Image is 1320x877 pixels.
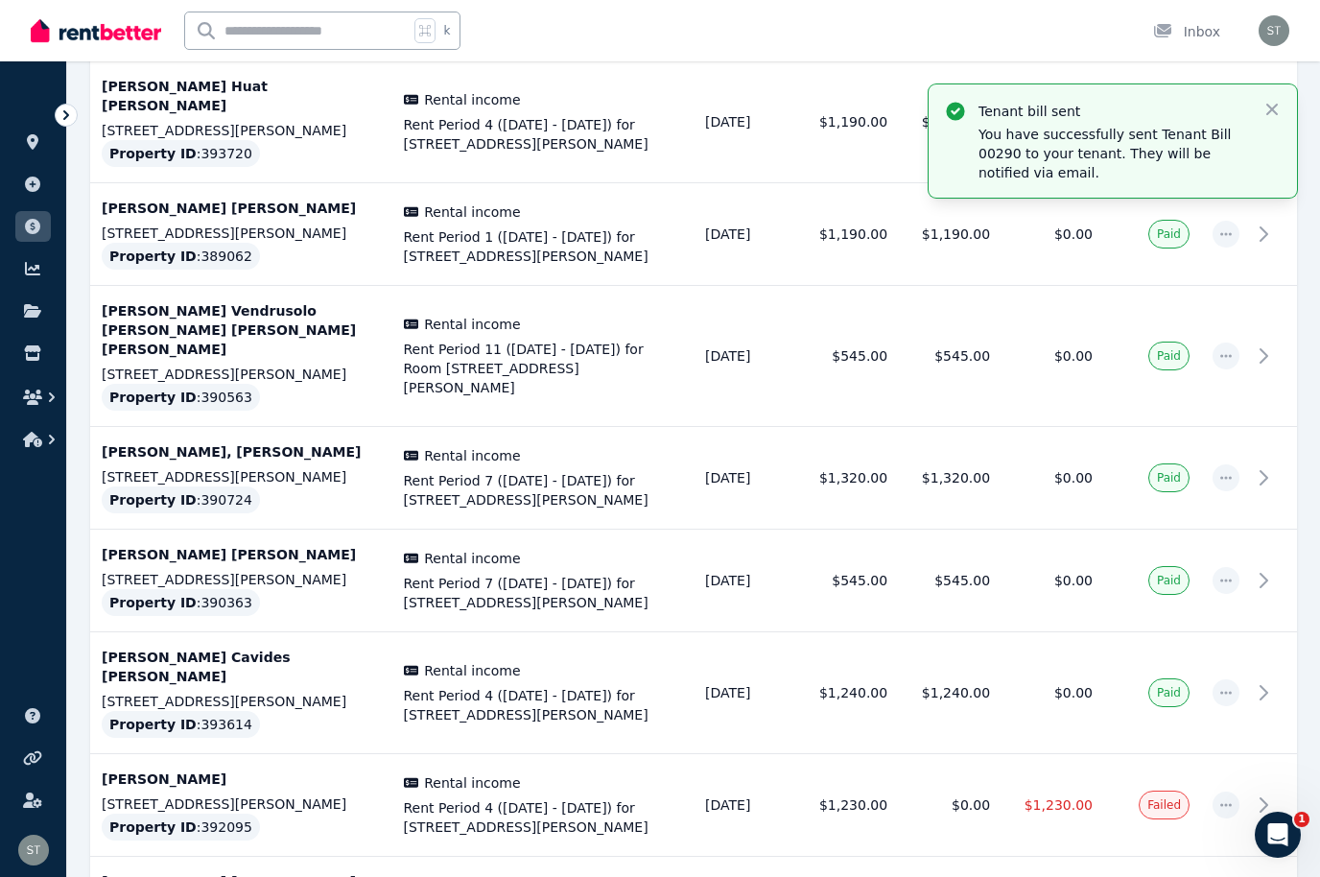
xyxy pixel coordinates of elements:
span: Rental income [424,90,520,109]
span: Property ID [109,144,197,163]
td: $1,320.00 [899,427,1002,530]
div: : 390363 [102,589,260,616]
td: [DATE] [694,286,796,427]
td: $1,320.00 [796,427,899,530]
div: : 393614 [102,711,260,738]
p: [PERSON_NAME] [PERSON_NAME] [102,545,381,564]
td: $545.00 [899,286,1002,427]
p: [PERSON_NAME] Vendrusolo [PERSON_NAME] [PERSON_NAME] [PERSON_NAME] [102,301,381,359]
span: Failed [1147,797,1181,813]
td: [DATE] [694,530,796,632]
p: [PERSON_NAME], [PERSON_NAME] [102,442,381,462]
p: [PERSON_NAME] [PERSON_NAME] [102,199,381,218]
td: [DATE] [694,632,796,754]
td: $1,240.00 [899,632,1002,754]
td: $1,230.00 [796,754,899,857]
span: $0.00 [1054,226,1093,242]
iframe: Intercom live chat [1255,812,1301,858]
div: : 390724 [102,486,260,513]
span: Rent Period 1 ([DATE] - [DATE]) for [STREET_ADDRESS][PERSON_NAME] [404,227,683,266]
span: Paid [1157,470,1181,486]
p: [STREET_ADDRESS][PERSON_NAME] [102,794,381,814]
p: [STREET_ADDRESS][PERSON_NAME] [102,121,381,140]
span: Rent Period 7 ([DATE] - [DATE]) for [STREET_ADDRESS][PERSON_NAME] [404,574,683,612]
span: Property ID [109,818,197,837]
span: Rent Period 4 ([DATE] - [DATE]) for [STREET_ADDRESS][PERSON_NAME] [404,115,683,154]
td: [DATE] [694,61,796,183]
td: $545.00 [899,530,1002,632]
span: Rental income [424,549,520,568]
p: [STREET_ADDRESS][PERSON_NAME] [102,365,381,384]
span: Paid [1157,685,1181,700]
span: k [443,23,450,38]
span: Rental income [424,773,520,793]
td: $1,190.00 [899,61,1002,183]
span: Property ID [109,593,197,612]
span: Paid [1157,348,1181,364]
img: Samantha Thomas [1259,15,1289,46]
span: Property ID [109,388,197,407]
td: $545.00 [796,286,899,427]
span: Rental income [424,661,520,680]
span: Rental income [424,202,520,222]
td: $1,190.00 [899,183,1002,286]
div: : 390563 [102,384,260,411]
span: Rent Period 4 ([DATE] - [DATE]) for [STREET_ADDRESS][PERSON_NAME] [404,798,683,837]
p: [STREET_ADDRESS][PERSON_NAME] [102,692,381,711]
p: [PERSON_NAME] Cavides [PERSON_NAME] [102,648,381,686]
div: : 392095 [102,814,260,841]
p: Tenant bill sent [978,102,1247,121]
td: [DATE] [694,183,796,286]
span: Rent Period 4 ([DATE] - [DATE]) for [STREET_ADDRESS][PERSON_NAME] [404,686,683,724]
p: [STREET_ADDRESS][PERSON_NAME] [102,570,381,589]
td: $0.00 [899,754,1002,857]
td: [DATE] [694,754,796,857]
span: Rental income [424,446,520,465]
span: $0.00 [1054,573,1093,588]
img: RentBetter [31,16,161,45]
td: [DATE] [694,427,796,530]
span: $0.00 [1054,348,1093,364]
p: [PERSON_NAME] Huat [PERSON_NAME] [102,77,381,115]
td: $1,190.00 [796,183,899,286]
span: Paid [1157,573,1181,588]
span: $0.00 [1054,685,1093,700]
span: Property ID [109,490,197,510]
span: $0.00 [1054,470,1093,486]
div: Inbox [1153,22,1220,41]
p: [STREET_ADDRESS][PERSON_NAME] [102,224,381,243]
img: Samantha Thomas [18,835,49,865]
td: $1,240.00 [796,632,899,754]
span: 1 [1294,812,1309,827]
td: $545.00 [796,530,899,632]
p: [PERSON_NAME] [102,770,381,789]
span: Rent Period 7 ([DATE] - [DATE]) for [STREET_ADDRESS][PERSON_NAME] [404,471,683,510]
span: Rent Period 11 ([DATE] - [DATE]) for Room [STREET_ADDRESS][PERSON_NAME] [404,340,683,397]
span: $1,230.00 [1025,797,1093,813]
p: [STREET_ADDRESS][PERSON_NAME] [102,467,381,486]
p: You have successfully sent Tenant Bill 00290 to your tenant. They will be notified via email. [978,125,1247,182]
span: Property ID [109,715,197,734]
td: $1,190.00 [796,61,899,183]
span: Paid [1157,226,1181,242]
span: Rental income [424,315,520,334]
div: : 389062 [102,243,260,270]
div: : 393720 [102,140,260,167]
span: Property ID [109,247,197,266]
